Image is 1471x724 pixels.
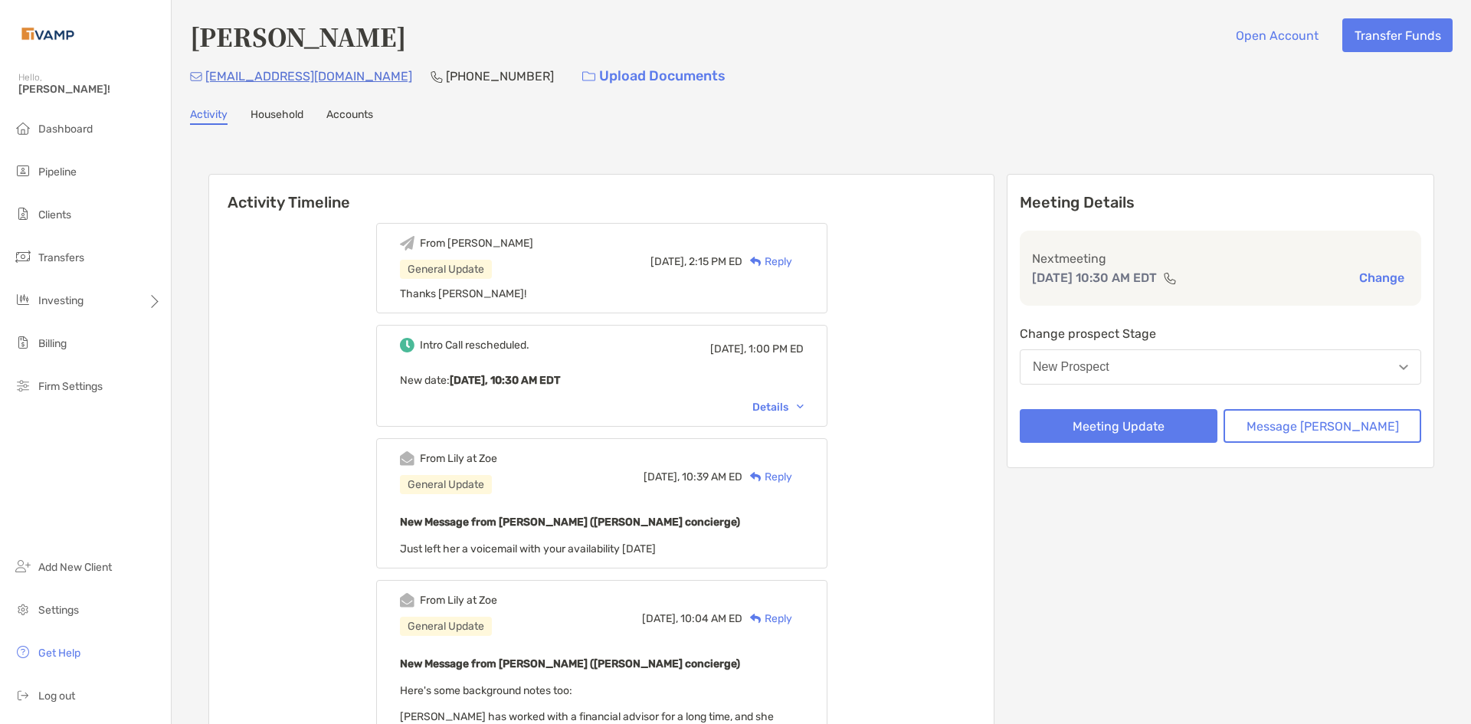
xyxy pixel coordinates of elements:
[400,451,414,466] img: Event icon
[1399,365,1408,370] img: Open dropdown arrow
[680,612,742,625] span: 10:04 AM ED
[742,254,792,270] div: Reply
[1020,349,1421,385] button: New Prospect
[14,557,32,575] img: add_new_client icon
[14,119,32,137] img: dashboard icon
[1020,193,1421,212] p: Meeting Details
[797,405,804,409] img: Chevron icon
[14,290,32,309] img: investing icon
[420,594,497,607] div: From Lily at Zoe
[742,469,792,485] div: Reply
[750,614,762,624] img: Reply icon
[190,18,406,54] h4: [PERSON_NAME]
[420,339,529,352] div: Intro Call rescheduled.
[400,593,414,608] img: Event icon
[682,470,742,483] span: 10:39 AM ED
[14,686,32,704] img: logout icon
[38,251,84,264] span: Transfers
[420,237,533,250] div: From [PERSON_NAME]
[400,260,492,279] div: General Update
[38,604,79,617] span: Settings
[400,475,492,494] div: General Update
[650,255,686,268] span: [DATE],
[18,6,77,61] img: Zoe Logo
[750,472,762,482] img: Reply icon
[38,123,93,136] span: Dashboard
[38,337,67,350] span: Billing
[400,236,414,251] img: Event icon
[400,657,740,670] b: New Message from [PERSON_NAME] ([PERSON_NAME] concierge)
[14,205,32,223] img: clients icon
[742,611,792,627] div: Reply
[642,612,678,625] span: [DATE],
[38,165,77,179] span: Pipeline
[750,257,762,267] img: Reply icon
[582,71,595,82] img: button icon
[205,67,412,86] p: [EMAIL_ADDRESS][DOMAIN_NAME]
[1032,249,1409,268] p: Next meeting
[38,380,103,393] span: Firm Settings
[1224,18,1330,52] button: Open Account
[431,70,443,83] img: Phone Icon
[400,617,492,636] div: General Update
[644,470,680,483] span: [DATE],
[38,294,84,307] span: Investing
[752,401,804,414] div: Details
[446,67,554,86] p: [PHONE_NUMBER]
[1020,409,1217,443] button: Meeting Update
[209,175,994,211] h6: Activity Timeline
[572,60,735,93] a: Upload Documents
[38,647,80,660] span: Get Help
[14,333,32,352] img: billing icon
[689,255,742,268] span: 2:15 PM ED
[14,376,32,395] img: firm-settings icon
[14,162,32,180] img: pipeline icon
[1342,18,1453,52] button: Transfer Funds
[420,452,497,465] div: From Lily at Zoe
[749,342,804,355] span: 1:00 PM ED
[251,108,303,125] a: Household
[1033,360,1109,374] div: New Prospect
[710,342,746,355] span: [DATE],
[1032,268,1157,287] p: [DATE] 10:30 AM EDT
[38,690,75,703] span: Log out
[190,108,228,125] a: Activity
[190,72,202,81] img: Email Icon
[14,247,32,266] img: transfers icon
[1020,324,1421,343] p: Change prospect Stage
[450,374,560,387] b: [DATE], 10:30 AM EDT
[38,208,71,221] span: Clients
[400,542,656,555] span: Just left her a voicemail with your availability [DATE]
[14,643,32,661] img: get-help icon
[400,338,414,352] img: Event icon
[38,561,112,574] span: Add New Client
[14,600,32,618] img: settings icon
[400,287,526,300] span: Thanks [PERSON_NAME]!
[1355,270,1409,286] button: Change
[400,516,740,529] b: New Message from [PERSON_NAME] ([PERSON_NAME] concierge)
[18,83,162,96] span: [PERSON_NAME]!
[400,371,804,390] p: New date :
[326,108,373,125] a: Accounts
[1163,272,1177,284] img: communication type
[1224,409,1421,443] button: Message [PERSON_NAME]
